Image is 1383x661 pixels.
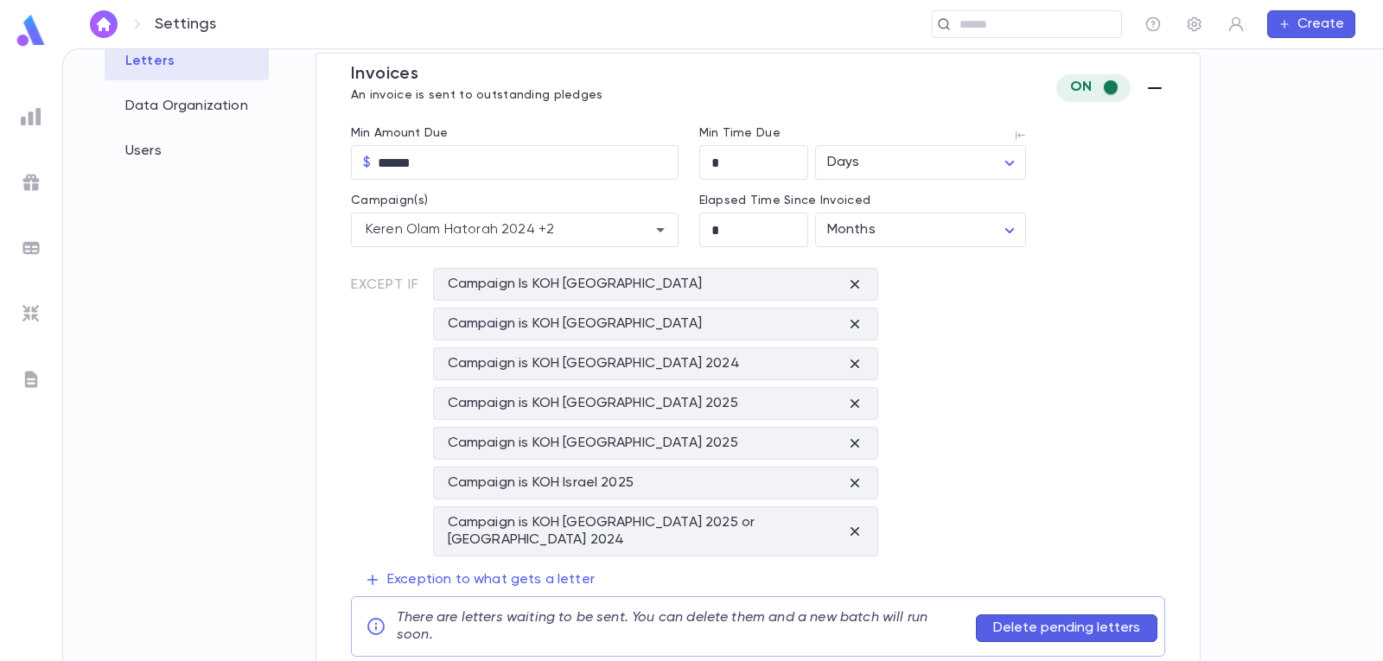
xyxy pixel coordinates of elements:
button: Open [648,218,672,242]
img: logo [14,14,48,48]
p: Elapsed Time Since Invoiced [699,194,1027,207]
div: Campaign is KOH Israel 2025 [448,474,634,492]
div: Campaign is KOH [GEOGRAPHIC_DATA] [448,315,702,333]
p: There are letters waiting to be sent. You can delete them and a new batch will run soon. [397,609,962,644]
img: home_white.a664292cf8c1dea59945f0da9f25487c.svg [93,17,114,31]
div: Campaign is KOH [GEOGRAPHIC_DATA] 2025 [448,435,738,452]
p: Min Time Due [699,126,781,145]
div: Days [815,146,1026,180]
div: Months [815,213,1026,247]
span: Months [827,223,876,237]
div: Campaign is KOH [GEOGRAPHIC_DATA] 2025 or [GEOGRAPHIC_DATA] 2024 [448,514,836,549]
p: Exception to what gets a letter [365,571,595,588]
img: reports_grey.c525e4749d1bce6a11f5fe2a8de1b229.svg [21,106,41,127]
button: Exception to what gets a letter [351,563,609,596]
div: Keren Olam Hatorah 2024 +2 [359,220,554,240]
div: Campaign is KOH [GEOGRAPHIC_DATA] 2024 [448,355,740,372]
img: letters_grey.7941b92b52307dd3b8a917253454ce1c.svg [21,369,41,390]
div: Users [105,132,269,170]
img: campaigns_grey.99e729a5f7ee94e3726e6486bddda8f1.svg [21,172,41,193]
p: $ [363,154,371,171]
div: Campaign Is KOH [GEOGRAPHIC_DATA] [448,276,702,293]
span: Invoice s [351,66,418,83]
div: Campaign is KOH [GEOGRAPHIC_DATA] 2025 [448,395,738,412]
div: Letters [105,42,269,80]
label: Min Amount Due [351,126,679,140]
p: Settings [155,15,216,34]
div: Data Organization [105,87,269,125]
img: imports_grey.530a8a0e642e233f2baf0ef88e8c9fcb.svg [21,303,41,324]
span: Except if [351,264,433,563]
button: Delete pending letters [976,614,1157,642]
img: batches_grey.339ca447c9d9533ef1741baa751efc33.svg [21,238,41,258]
p: Campaign(s) [351,194,679,207]
span: Days [827,156,860,169]
p: An invoice is sent to outstanding pledges [351,85,602,102]
button: Create [1267,10,1355,38]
